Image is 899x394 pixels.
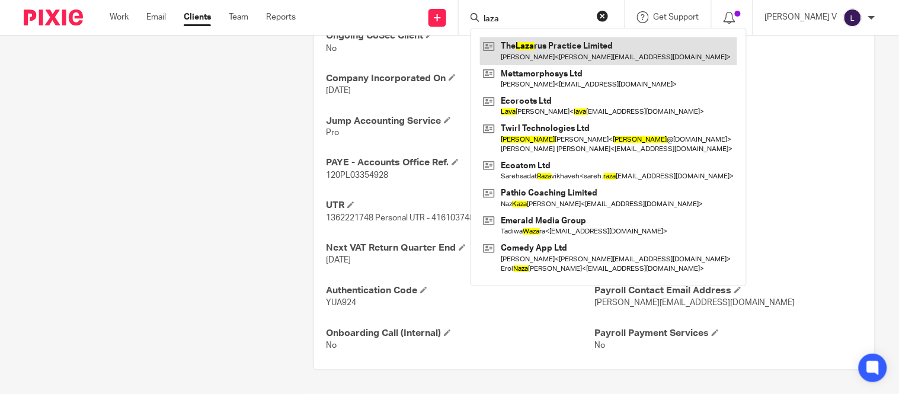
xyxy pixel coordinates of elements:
img: Pixie [24,9,83,25]
span: [PERSON_NAME][EMAIL_ADDRESS][DOMAIN_NAME] [594,299,795,307]
span: [DATE] [326,87,351,95]
span: No [326,44,337,53]
span: 120PL03354928 [326,172,388,180]
a: Reports [266,11,296,23]
h4: Jump Accounting Service [326,115,594,127]
h4: Ongoing CoSec Client [326,30,594,42]
span: YUA924 [326,299,356,307]
p: [PERSON_NAME] V [765,11,837,23]
a: Work [110,11,129,23]
img: svg%3E [843,8,862,27]
span: 1362221748 Personal UTR - 4161037480 [326,214,479,223]
h4: Onboarding Call (Internal) [326,328,594,340]
h4: Authentication Code [326,285,594,297]
a: Team [229,11,248,23]
h4: UTR [326,200,594,212]
button: Clear [597,10,609,22]
span: [DATE] [326,257,351,265]
h4: Payroll Payment Services [594,328,863,340]
span: No [326,342,337,350]
span: Pro [326,129,339,137]
h4: Next VAT Return Quarter End [326,242,594,255]
h4: Company Incorporated On [326,72,594,85]
h4: PAYE - Accounts Office Ref. [326,157,594,169]
span: Get Support [654,13,699,21]
input: Search [482,14,589,25]
h4: Payroll Contact Email Address [594,285,863,297]
a: Clients [184,11,211,23]
span: No [594,342,605,350]
a: Email [146,11,166,23]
